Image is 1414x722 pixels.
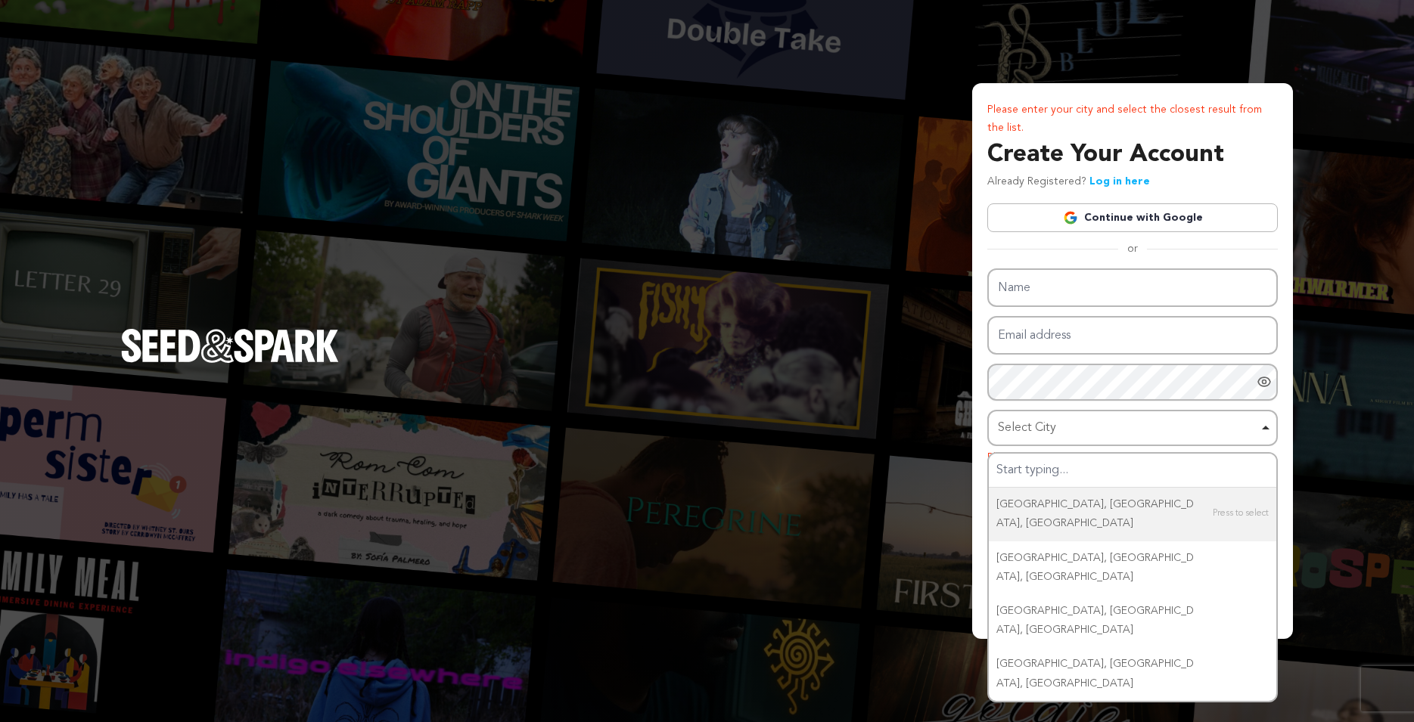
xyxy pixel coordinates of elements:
[989,454,1276,488] input: Select City
[989,647,1276,700] div: [GEOGRAPHIC_DATA], [GEOGRAPHIC_DATA], [GEOGRAPHIC_DATA]
[987,137,1278,173] h3: Create Your Account
[987,449,1278,485] p: Please enter your city and select the closest result from the list.
[121,329,339,362] img: Seed&Spark Logo
[1089,176,1150,187] a: Log in here
[987,173,1150,191] p: Already Registered?
[1063,210,1078,225] img: Google logo
[987,203,1278,232] a: Continue with Google
[987,316,1278,355] input: Email address
[989,541,1276,594] div: [GEOGRAPHIC_DATA], [GEOGRAPHIC_DATA], [GEOGRAPHIC_DATA]
[989,594,1276,647] div: [GEOGRAPHIC_DATA], [GEOGRAPHIC_DATA], [GEOGRAPHIC_DATA]
[121,329,339,392] a: Seed&Spark Homepage
[1257,374,1272,389] a: Show password as plain text. Warning: this will display your password on the screen.
[987,268,1278,307] input: Name
[987,101,1278,138] p: Please enter your city and select the closest result from the list.
[998,417,1258,439] div: Select City
[989,488,1276,541] div: [GEOGRAPHIC_DATA], [GEOGRAPHIC_DATA], [GEOGRAPHIC_DATA]
[1118,241,1147,256] span: or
